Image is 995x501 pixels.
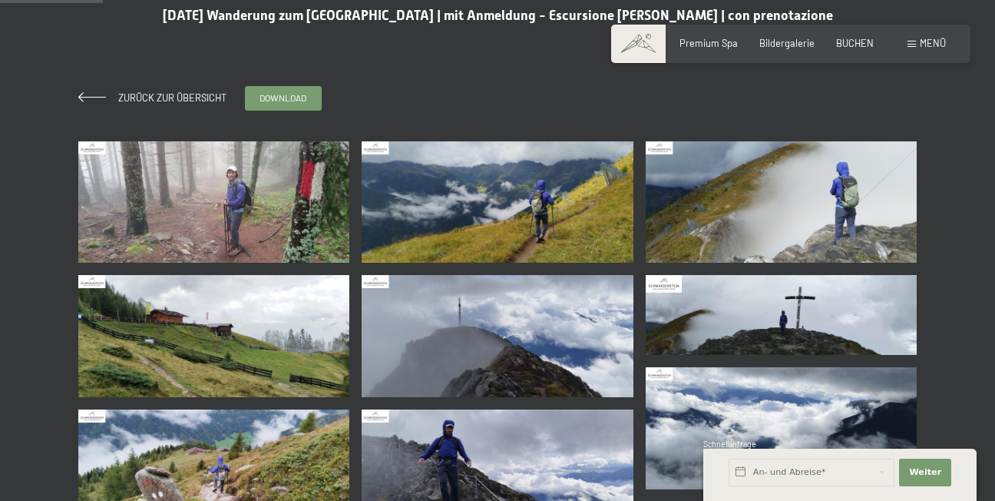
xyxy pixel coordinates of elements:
img: 29-08-2025 [78,141,349,264]
a: 29-08-2025 [359,269,636,403]
img: 29-08-2025 [362,275,633,397]
img: 29-08-2025 [646,367,917,489]
a: Zurück zur Übersicht [78,91,226,104]
span: Weiter [909,466,941,479]
a: 29-08-2025 [75,269,352,403]
a: Premium Spa [679,37,738,49]
span: Schnellanfrage [703,440,756,449]
span: download [259,91,306,105]
a: 29-08-2025 [75,135,352,270]
a: BUCHEN [836,37,874,49]
a: 29-08-2025 [359,135,636,270]
span: Zurück zur Übersicht [108,91,226,104]
img: 29-08-2025 [362,141,633,264]
button: Weiter [899,459,951,486]
a: download [246,87,321,110]
img: 29-08-2025 [646,275,917,354]
a: Bildergalerie [759,37,815,49]
a: 29-08-2025 [643,135,920,270]
a: 29-08-2025 [643,269,920,360]
img: 29-08-2025 [78,275,349,397]
span: [DATE] Wanderung zum [GEOGRAPHIC_DATA] | mit Anmeldung - Escursione [PERSON_NAME] | con prenotazione [163,8,833,23]
img: 29-08-2025 [646,141,917,264]
span: Menü [920,37,946,49]
a: 29-08-2025 [643,361,920,496]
